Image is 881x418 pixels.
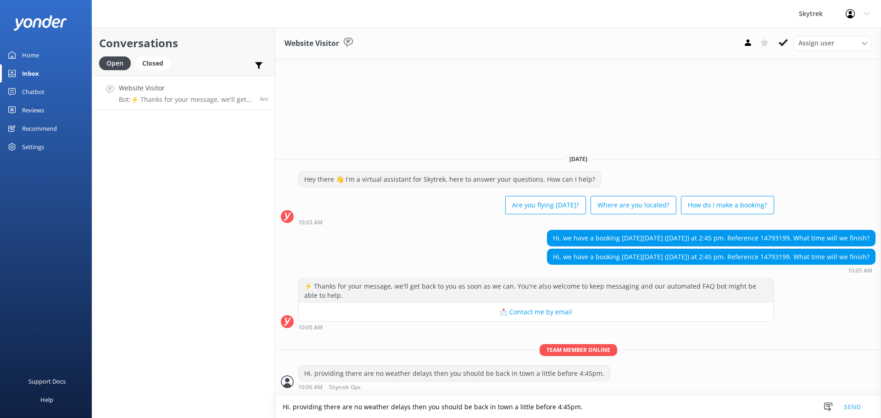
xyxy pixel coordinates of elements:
[298,385,323,390] strong: 10:06 AM
[92,76,275,110] a: Website VisitorBot:⚡ Thanks for your message, we'll get back to you as soon as we can. You're als...
[22,64,39,83] div: Inbox
[119,95,253,104] p: Bot: ⚡ Thanks for your message, we'll get back to you as soon as we can. You're also welcome to k...
[547,267,875,273] div: 10:05am 12-Aug-2025 (UTC +12:00) Pacific/Auckland
[135,58,175,68] a: Closed
[14,15,67,30] img: yonder-white-logo.png
[547,230,875,246] div: Hi, we have a booking [DATE][DATE] ([DATE]) at 2:45 pm. Reference 14793199. What time will we fin...
[22,138,44,156] div: Settings
[681,196,774,214] button: How do I make a booking?
[99,56,131,70] div: Open
[40,390,53,409] div: Help
[298,324,774,330] div: 10:05am 12-Aug-2025 (UTC +12:00) Pacific/Auckland
[848,268,872,273] strong: 10:05 AM
[329,385,361,390] span: Skytrek Ops
[22,101,44,119] div: Reviews
[540,344,617,356] span: Team member online
[22,46,39,64] div: Home
[298,384,610,390] div: 10:06am 12-Aug-2025 (UTC +12:00) Pacific/Auckland
[99,58,135,68] a: Open
[22,83,45,101] div: Chatbot
[28,372,66,390] div: Support Docs
[284,38,339,50] h3: Website Visitor
[135,56,170,70] div: Closed
[22,119,57,138] div: Recommend
[564,155,593,163] span: [DATE]
[260,95,268,103] span: 10:05am 12-Aug-2025 (UTC +12:00) Pacific/Auckland
[298,219,774,225] div: 10:03am 12-Aug-2025 (UTC +12:00) Pacific/Auckland
[299,303,774,321] button: 📩 Contact me by email
[794,36,872,50] div: Assign User
[119,83,253,93] h4: Website Visitor
[299,172,601,187] div: Hey there 👋 I'm a virtual assistant for Skytrek, here to answer your questions. How can I help?
[505,196,586,214] button: Are you flying [DATE]?
[298,220,323,225] strong: 10:03 AM
[299,366,610,381] div: Hi. providing there are no weather delays then you should be back in town a little before 4:45pm.
[298,325,323,330] strong: 10:05 AM
[591,196,676,214] button: Where are you located?
[99,34,268,52] h2: Conversations
[798,38,834,48] span: Assign user
[547,249,875,265] div: Hi, we have a booking [DATE][DATE] ([DATE]) at 2:45 pm. Reference 14793199. What time will we fin...
[299,279,774,303] div: ⚡ Thanks for your message, we'll get back to you as soon as we can. You're also welcome to keep m...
